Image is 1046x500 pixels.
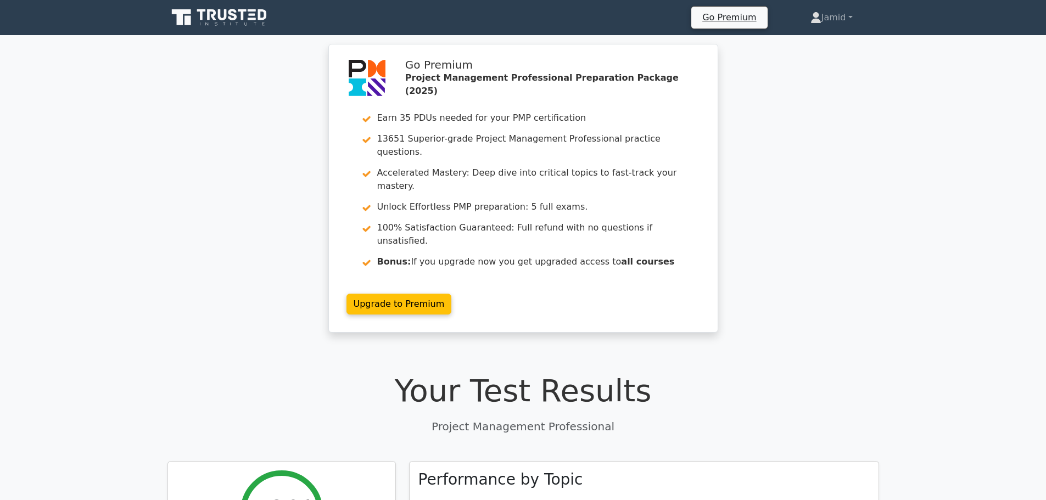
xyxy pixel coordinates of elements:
a: Go Premium [696,10,763,25]
a: Jamid [784,7,879,29]
h1: Your Test Results [167,372,879,409]
h3: Performance by Topic [418,470,583,489]
a: Upgrade to Premium [346,294,452,314]
p: Project Management Professional [167,418,879,435]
